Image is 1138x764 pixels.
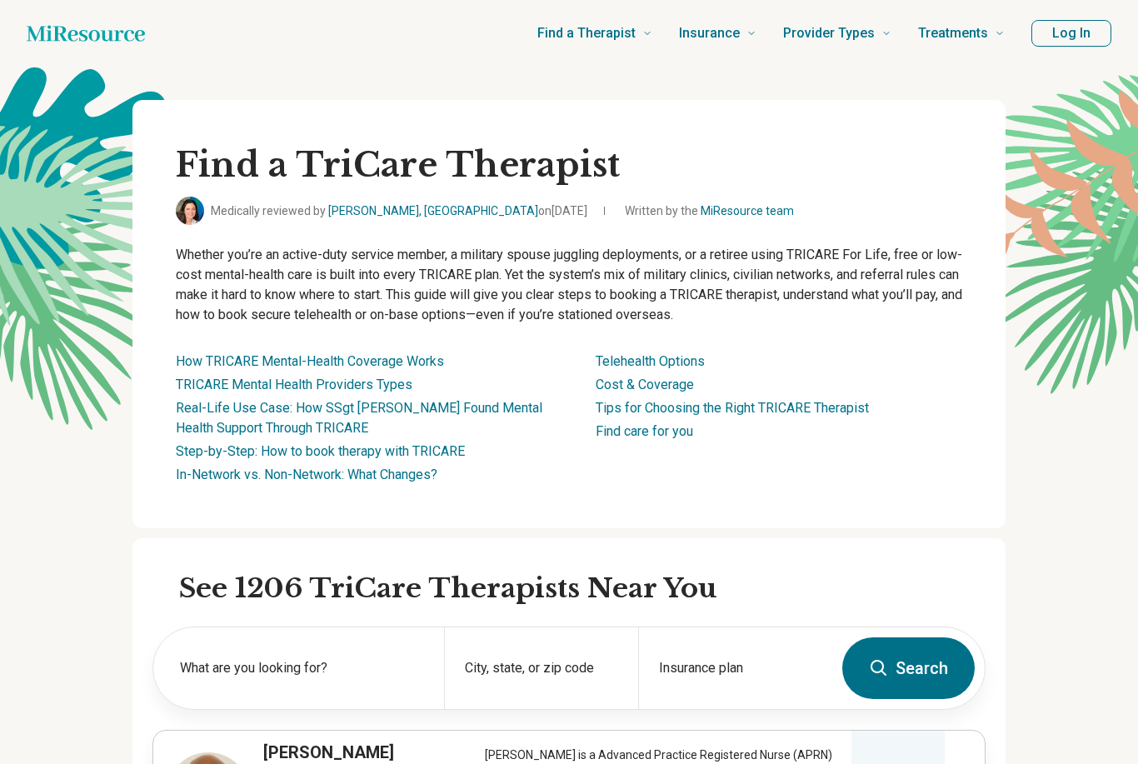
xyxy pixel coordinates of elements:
[176,467,437,482] a: In-Network vs. Non-Network: What Changes?
[701,204,794,217] a: MiResource team
[1031,20,1111,47] button: Log In
[537,22,636,45] span: Find a Therapist
[596,400,869,416] a: Tips for Choosing the Right TRICARE Therapist
[176,143,962,187] h1: Find a TriCare Therapist
[176,353,444,369] a: How TRICARE Mental-Health Coverage Works
[179,572,986,607] h2: See 1206 TriCare Therapists Near You
[679,22,740,45] span: Insurance
[596,377,694,392] a: Cost & Coverage
[176,400,542,436] a: Real-Life Use Case: How SSgt [PERSON_NAME] Found Mental Health Support Through TRICARE
[176,443,465,459] a: Step-by-Step: How to book therapy with TRICARE
[211,202,587,220] span: Medically reviewed by
[625,202,794,220] span: Written by the
[27,17,145,50] a: Home page
[842,637,975,699] button: Search
[176,377,412,392] a: TRICARE Mental Health Providers Types
[538,204,587,217] span: on [DATE]
[783,22,875,45] span: Provider Types
[596,353,705,369] a: Telehealth Options
[180,658,424,678] label: What are you looking for?
[176,245,962,325] p: Whether you’re an active-duty service member, a military spouse juggling deployments, or a retire...
[918,22,988,45] span: Treatments
[596,423,693,439] a: Find care for you
[328,204,538,217] a: [PERSON_NAME], [GEOGRAPHIC_DATA]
